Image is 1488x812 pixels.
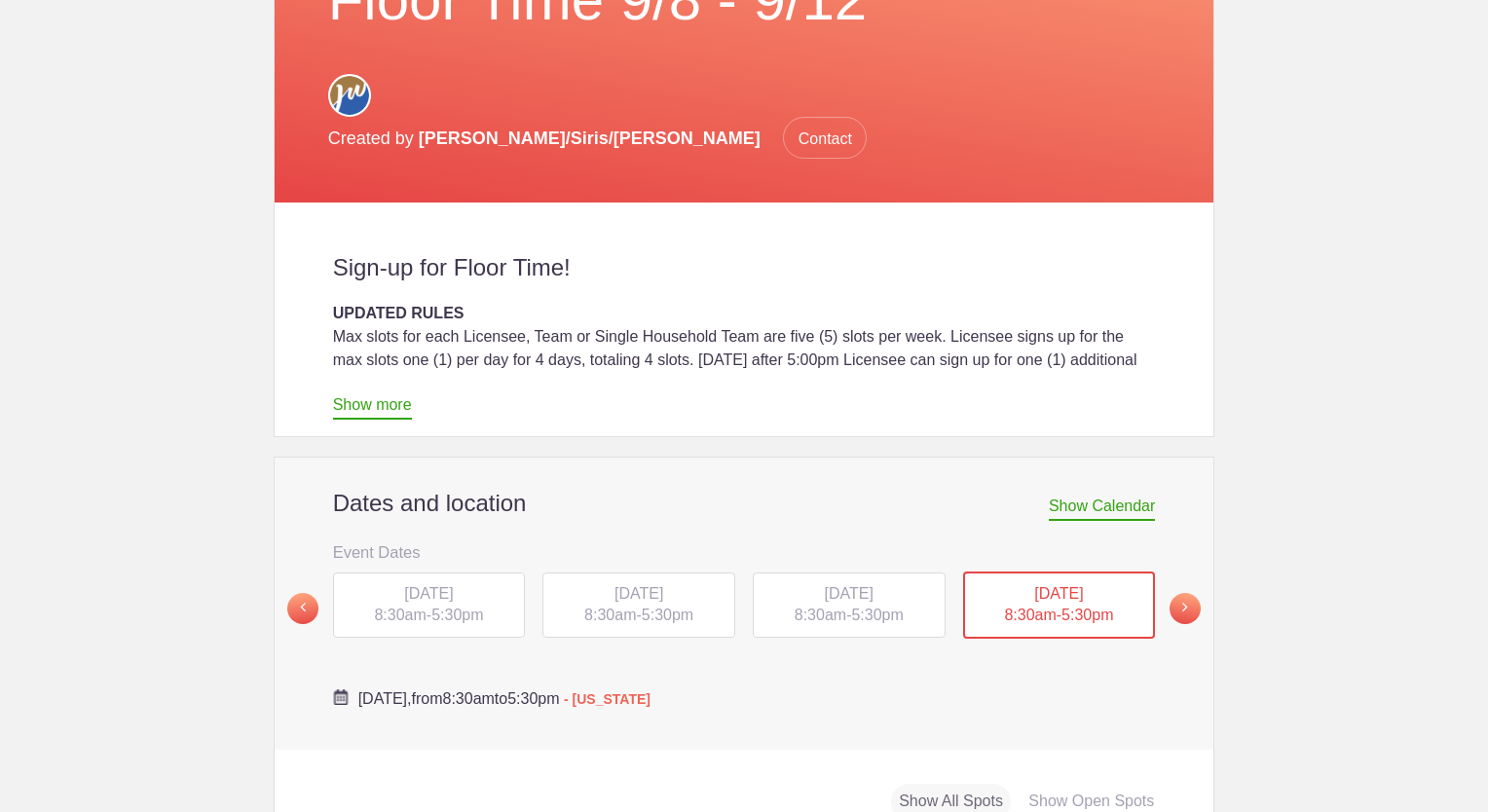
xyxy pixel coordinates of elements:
span: 5:30pm [431,607,483,623]
div: - [963,572,1156,640]
div: - [333,572,526,639]
span: 5:30pm [507,690,559,707]
span: 8:30am [374,607,426,623]
span: 8:30am [584,607,636,623]
span: Show Calendar [1049,498,1155,521]
a: Show more [333,396,412,420]
span: 5:30pm [642,607,693,623]
div: - [753,572,946,639]
span: [PERSON_NAME]/Siris/[PERSON_NAME] [419,129,761,148]
span: - [US_STATE] [564,691,651,707]
span: [DATE] [404,585,453,602]
span: Contact [783,117,867,159]
span: 8:30am [795,607,846,623]
img: Circle for social [328,74,371,117]
strong: UPDATED RULES [333,305,465,321]
button: [DATE] 8:30am-5:30pm [541,572,736,640]
span: [DATE] [1034,585,1083,602]
button: [DATE] 8:30am-5:30pm [752,572,947,640]
h2: Dates and location [333,489,1156,518]
h3: Event Dates [333,537,1156,567]
button: [DATE] 8:30am-5:30pm [332,572,527,640]
button: [DATE] 8:30am-5:30pm [962,571,1157,641]
span: [DATE], [358,690,412,707]
h2: Sign-up for Floor Time! [333,253,1156,282]
span: 5:30pm [1061,607,1113,623]
span: 5:30pm [851,607,903,623]
span: 8:30am [1004,607,1056,623]
span: [DATE] [825,585,874,602]
div: - [542,572,735,639]
div: Max slots for each Licensee, Team or Single Household Team are five (5) slots per week. Licensee ... [333,325,1156,419]
span: [DATE] [614,585,663,602]
span: from to [358,690,651,707]
span: 8:30am [442,690,494,707]
p: Created by [328,117,867,160]
img: Cal purple [333,689,349,705]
